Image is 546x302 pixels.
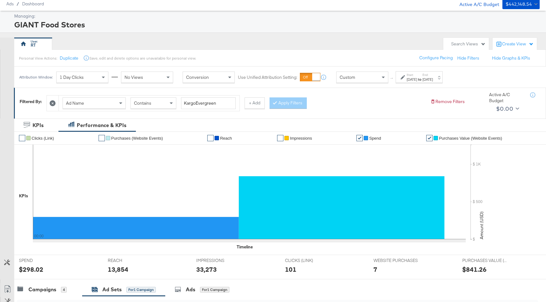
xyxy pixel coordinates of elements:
[220,136,232,141] span: Reach
[207,135,214,141] a: ✔
[422,77,433,82] div: [DATE]
[33,122,44,129] div: KPIs
[99,135,105,141] a: ✔
[389,77,395,79] span: ↑
[238,74,297,80] label: Use Unified Attribution Setting:
[14,1,22,6] span: /
[340,74,355,80] span: Custom
[506,0,532,8] div: $442,148.54
[451,41,486,47] div: Search Views
[489,92,524,103] div: Active A/C Budget
[494,104,520,114] button: $0.00
[124,74,143,80] span: No Views
[196,265,217,274] div: 33,273
[290,136,312,141] span: Impressions
[28,286,56,293] div: Campaigns
[134,100,151,106] span: Contains
[457,55,479,61] button: Hide Filters
[108,258,155,264] span: REACH
[196,258,244,264] span: IMPRESSIONS
[439,136,502,141] span: Purchases Value (Website Events)
[415,52,457,64] button: Configure Pacing
[32,136,54,141] span: Clicks (Link)
[181,97,236,109] input: Enter a search term
[102,286,122,293] div: Ad Sets
[422,73,433,77] label: End:
[426,135,433,141] a: ✔
[407,73,417,77] label: Start:
[108,265,128,274] div: 13,854
[479,212,484,239] text: Amount (USD)
[462,258,510,264] span: PURCHASES VALUE (WEBSITE EVENTS)
[285,265,296,274] div: 101
[14,19,538,30] div: GIANT Food Stores
[19,75,53,79] div: Attribution Window:
[462,265,487,274] div: $841.26
[285,258,332,264] span: CLICKS (LINK)
[19,56,57,61] div: Personal View Actions:
[373,258,421,264] span: WEBSITE PURCHASES
[200,287,229,293] div: for 1 Campaign
[31,42,36,48] div: RT
[60,55,78,61] button: Duplicate
[77,122,126,129] div: Performance & KPIs
[126,287,156,293] div: for 1 Campaign
[6,1,14,6] span: Ads
[19,193,28,199] div: KPIs
[407,77,417,82] div: [DATE]
[245,97,265,109] button: + Add
[417,77,422,82] strong: to
[61,287,67,293] div: 4
[111,136,163,141] span: Purchases (Website Events)
[22,1,44,6] a: Dashboard
[89,56,196,61] div: Save, edit and delete options are unavailable for personal view.
[186,286,195,293] div: Ads
[356,135,363,141] a: ✔
[369,136,381,141] span: Spend
[496,104,513,113] div: $0.00
[186,74,209,80] span: Conversion
[373,265,377,274] div: 7
[19,265,43,274] div: $298.02
[492,55,530,61] button: Hide Graphs & KPIs
[19,258,66,264] span: SPEND
[277,135,283,141] a: ✔
[502,41,534,47] div: Create View
[60,74,84,80] span: 1 Day Clicks
[430,99,465,105] button: Remove Filters
[20,99,42,105] div: Filtered By:
[237,244,253,250] div: Timeline
[19,135,25,141] a: ✔
[66,100,84,106] span: Ad Name
[14,13,538,19] div: Managing:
